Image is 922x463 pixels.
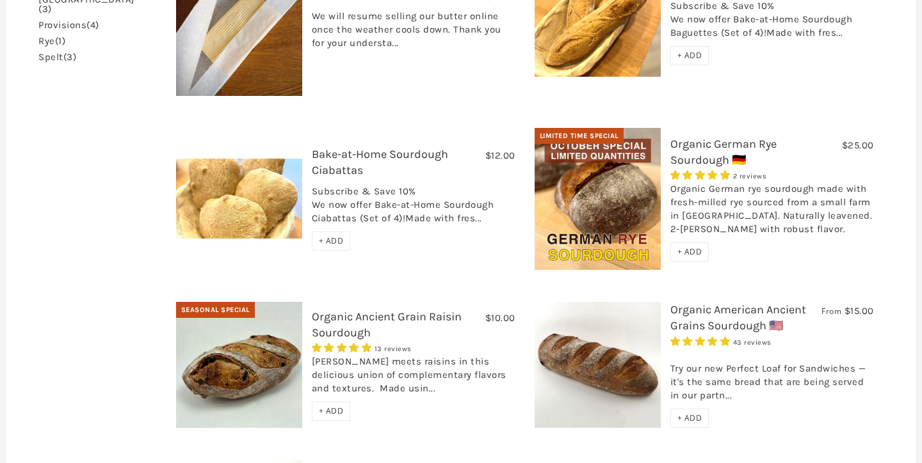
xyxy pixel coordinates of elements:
[86,19,99,31] span: (4)
[319,405,344,416] span: + ADD
[845,305,874,317] span: $15.00
[485,150,515,161] span: $12.00
[176,302,302,428] img: Organic Ancient Grain Raisin Sourdough
[535,302,661,428] img: Organic American Ancient Grains Sourdough 🇺🇸
[176,302,255,318] div: Seasonal Special
[312,10,515,56] div: We will resume selling our butter online once the weather cools down. Thank you for your understa...
[670,46,709,65] div: + ADD
[677,412,702,423] span: + ADD
[670,182,874,242] div: Organic German rye sourdough made with fresh-milled rye sourced from a small farm in [GEOGRAPHIC_...
[63,51,77,63] span: (3)
[535,128,624,145] div: Limited Time Special
[312,231,351,251] div: + ADD
[375,345,412,353] span: 13 reviews
[55,35,66,47] span: (1)
[670,242,709,262] div: + ADD
[312,147,448,177] a: Bake-at-Home Sourdough Ciabattas
[733,172,767,180] span: 2 reviews
[38,36,65,46] a: rye(1)
[38,3,52,15] span: (3)
[38,52,76,62] a: spelt(3)
[821,306,841,317] span: From
[319,235,344,246] span: + ADD
[670,302,806,333] a: Organic American Ancient Grains Sourdough 🇺🇸
[670,137,777,167] a: Organic German Rye Sourdough 🇩🇪
[670,336,733,347] span: 4.93 stars
[312,355,515,402] div: [PERSON_NAME] meets raisins in this delicious union of complementary flavors and textures. Made u...
[670,349,874,409] div: Try our new Perfect Loaf for Sandwiches — it's the same bread that are being served in our partn...
[677,50,702,61] span: + ADD
[485,312,515,324] span: $10.00
[733,338,772,347] span: 43 reviews
[38,20,99,30] a: provisions(4)
[842,139,874,151] span: $25.00
[176,159,302,239] img: Bake-at-Home Sourdough Ciabattas
[312,185,515,231] div: Subscribe & Save 10% We now offer Bake-at-Home Sourdough Ciabattas (Set of 4)!Made with fres...
[677,246,702,257] span: + ADD
[535,128,661,270] img: Organic German Rye Sourdough 🇩🇪
[312,402,351,421] div: + ADD
[312,342,375,354] span: 4.92 stars
[670,169,733,181] span: 5.00 stars
[670,409,709,428] div: + ADD
[312,310,462,340] a: Organic Ancient Grain Raisin Sourdough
